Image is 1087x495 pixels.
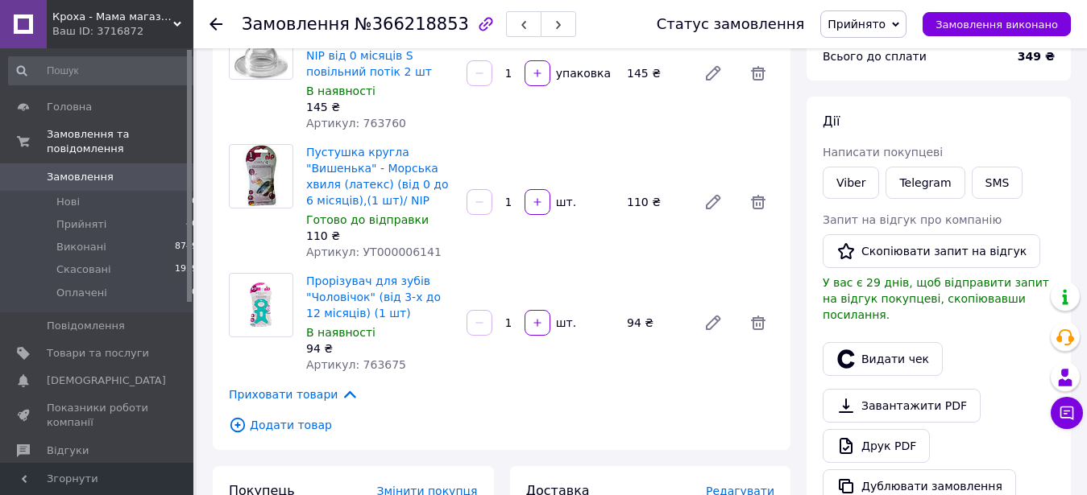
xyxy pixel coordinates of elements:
[823,234,1040,268] button: Скопіювати запит на відгук
[47,170,114,184] span: Замовлення
[47,319,125,333] span: Повідомлення
[175,240,197,254] span: 8749
[552,194,578,210] div: шт.
[823,276,1049,321] span: У вас є 29 днів, щоб відправити запит на відгук покупцеві, скопіювавши посилання.
[306,326,375,339] span: В наявності
[697,186,729,218] a: Редагувати
[552,65,612,81] div: упаковка
[306,17,449,78] a: Соска силікон кругла Вишенька універсальна NIP від 0 місяців S повільний потік 2 шт
[47,443,89,458] span: Відгуки
[47,127,193,156] span: Замовлення та повідомлення
[306,117,406,130] span: Артикул: 763760
[620,62,691,85] div: 145 ₴
[306,99,454,115] div: 145 ₴
[923,12,1071,36] button: Замовлення виконано
[828,18,886,31] span: Прийнято
[823,146,943,159] span: Написати покупцеві
[823,113,840,129] span: Дії
[243,145,280,208] img: Пустушка кругла "Вишенька" - Морська хвиля (латекс) (від 0 до 6 місяців),(1 шт)/ NIP
[306,146,449,207] a: Пустушка кругла "Вишенька" - Морська хвиля (латекс) (від 0 до 6 місяців),(1 шт)/ NIP
[192,286,197,300] span: 0
[52,24,193,39] div: Ваш ID: 3716872
[620,191,691,213] div: 110 ₴
[8,56,199,85] input: Пошук
[306,213,429,226] span: Готово до відправки
[823,213,1002,226] span: Запит на відгук про компанію
[192,195,197,209] span: 0
[823,429,930,463] a: Друк PDF
[52,10,173,24] span: Кроха - Мама магазин дитячих товарів
[306,85,375,97] span: В наявності
[355,14,469,34] span: №366218853
[210,16,222,32] div: Повернутися назад
[56,262,111,277] span: Скасовані
[552,315,578,331] div: шт.
[823,342,943,376] button: Видати чек
[242,14,350,34] span: Замовлення
[175,262,197,277] span: 1929
[186,217,197,232] span: 40
[56,286,107,300] span: Оплачені
[1051,397,1083,429] button: Чат з покупцем
[306,358,406,371] span: Артикул: 763675
[306,228,454,244] div: 110 ₴
[47,401,149,430] span: Показники роботи компанії
[657,16,805,32] div: Статус замовлення
[306,274,441,320] a: Прорізувач для зубів "Чоловічок" (від 3-х до 12 місяців) (1 шт)
[742,186,774,218] span: Видалити
[56,217,106,232] span: Прийняті
[972,167,1023,199] button: SMS
[742,307,774,339] span: Видалити
[823,389,981,423] a: Завантажити PDF
[823,50,927,63] span: Всього до сплати
[230,280,292,329] img: Прорізувач для зубів "Чоловічок" (від 3-х до 12 місяців) (1 шт)
[620,311,691,334] div: 94 ₴
[306,340,454,357] div: 94 ₴
[47,373,166,388] span: [DEMOGRAPHIC_DATA]
[1018,50,1055,63] b: 349 ₴
[306,245,442,258] span: Артикул: УТ000006141
[56,240,106,254] span: Виконані
[47,100,92,114] span: Головна
[697,307,729,339] a: Редагувати
[47,346,149,361] span: Товари та послуги
[742,57,774,89] span: Видалити
[229,386,359,403] span: Приховати товари
[936,19,1058,31] span: Замовлення виконано
[823,167,879,199] a: Viber
[56,195,80,209] span: Нові
[697,57,729,89] a: Редагувати
[886,167,965,199] a: Telegram
[229,416,774,434] span: Додати товар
